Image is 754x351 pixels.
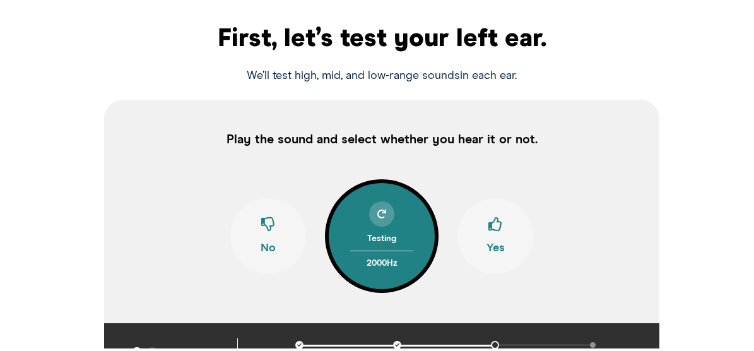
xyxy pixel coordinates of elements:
p: We’ll test high, mid, and low-range sounds in each ear . [9,66,754,83]
div: First, let’s test your left ear. [9,25,754,50]
div: Testing [350,225,413,249]
button: Yes [457,196,533,272]
button: No [230,196,306,272]
button: Testing2000Hz [329,181,435,287]
div: 2000 Hz [350,249,413,268]
p: Play the sound and select whether you hear it or not. [104,98,659,177]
